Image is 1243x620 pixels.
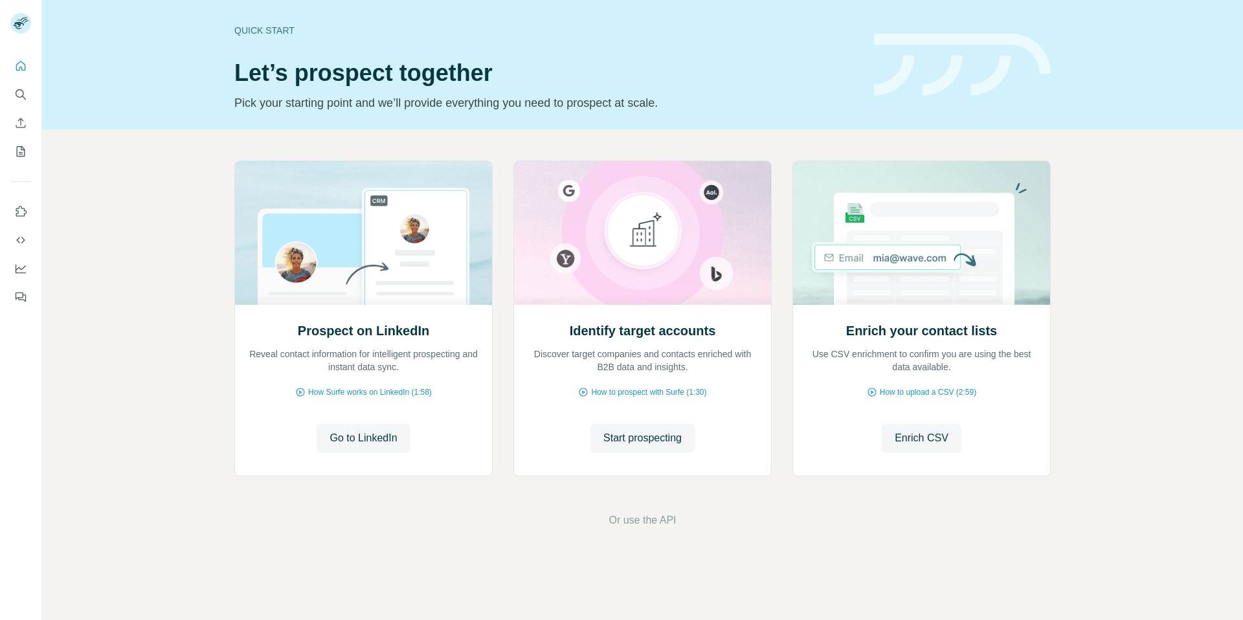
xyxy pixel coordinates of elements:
h1: Let’s prospect together [234,60,858,86]
button: Use Surfe API [10,228,31,252]
span: Enrich CSV [895,430,948,446]
button: Enrich CSV [882,424,961,452]
button: Search [10,83,31,106]
h2: Prospect on LinkedIn [298,322,429,340]
p: Reveal contact information for intelligent prospecting and instant data sync. [248,348,479,373]
div: Quick start [234,24,858,37]
img: Identify target accounts [513,161,772,305]
button: Use Surfe on LinkedIn [10,200,31,223]
img: banner [874,34,1051,96]
p: Pick your starting point and we’ll provide everything you need to prospect at scale. [234,94,858,112]
button: My lists [10,140,31,163]
p: Use CSV enrichment to confirm you are using the best data available. [806,348,1037,373]
button: Feedback [10,285,31,309]
button: Dashboard [10,257,31,280]
span: Start prospecting [603,430,682,446]
button: Enrich CSV [10,111,31,135]
p: Discover target companies and contacts enriched with B2B data and insights. [527,348,758,373]
img: Enrich your contact lists [792,161,1051,305]
button: Go to LinkedIn [317,424,410,452]
button: Quick start [10,54,31,78]
button: Start prospecting [590,424,695,452]
h2: Identify target accounts [570,322,716,340]
span: How to upload a CSV (2:59) [880,386,976,398]
img: Prospect on LinkedIn [234,161,493,305]
span: Go to LinkedIn [330,430,397,446]
span: How Surfe works on LinkedIn (1:58) [308,386,432,398]
span: How to prospect with Surfe (1:30) [591,386,706,398]
button: Or use the API [609,513,676,528]
h2: Enrich your contact lists [846,322,997,340]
